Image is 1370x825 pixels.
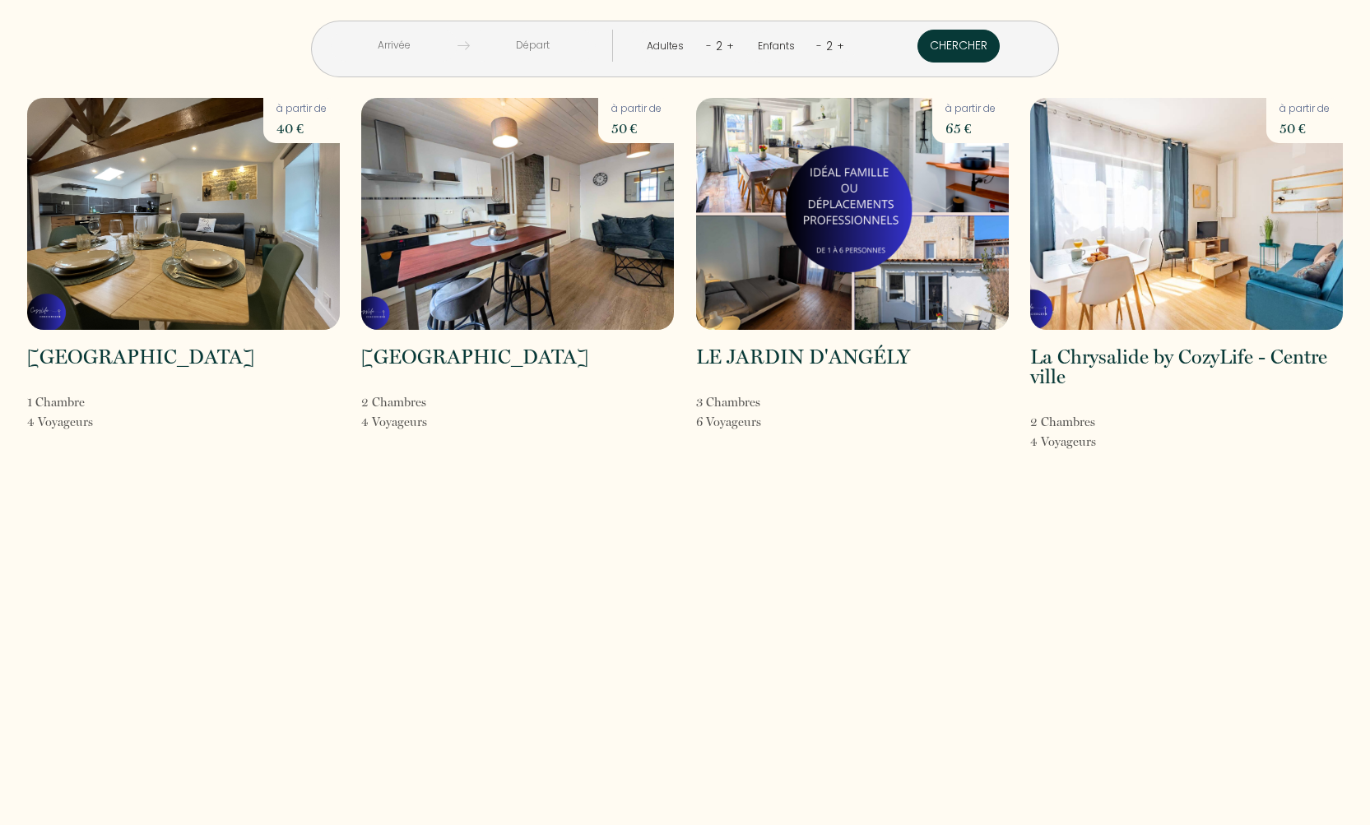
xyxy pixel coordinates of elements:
[706,38,712,53] a: -
[421,395,426,410] span: s
[361,412,427,432] p: 4 Voyageur
[1279,101,1330,117] p: à partir de
[1030,98,1343,330] img: rental-image
[696,347,910,367] h2: LE JARDIN D'ANGÉLY
[27,412,93,432] p: 4 Voyageur
[611,117,662,140] p: 50 €
[945,117,996,140] p: 65 €
[758,39,801,54] div: Enfants
[917,30,1000,63] button: Chercher
[696,98,1009,330] img: rental-image
[945,101,996,117] p: à partir de
[647,39,690,54] div: Adultes
[470,30,597,62] input: Départ
[457,39,470,52] img: guests
[276,117,327,140] p: 40 €
[88,415,93,429] span: s
[1090,415,1095,429] span: s
[755,395,760,410] span: s
[727,38,734,53] a: +
[1030,412,1096,432] p: 2 Chambre
[822,33,837,59] div: 2
[712,33,727,59] div: 2
[837,38,844,53] a: +
[361,392,427,412] p: 2 Chambre
[1091,434,1096,449] span: s
[816,38,822,53] a: -
[1030,432,1096,452] p: 4 Voyageur
[756,415,761,429] span: s
[1279,117,1330,140] p: 50 €
[696,412,761,432] p: 6 Voyageur
[27,347,254,367] h2: [GEOGRAPHIC_DATA]
[422,415,427,429] span: s
[331,30,457,62] input: Arrivée
[361,347,588,367] h2: [GEOGRAPHIC_DATA]
[27,392,93,412] p: 1 Chambre
[276,101,327,117] p: à partir de
[611,101,662,117] p: à partir de
[1030,347,1343,387] h2: La Chrysalide by CozyLife - Centre ville
[361,98,674,330] img: rental-image
[27,98,340,330] img: rental-image
[696,392,761,412] p: 3 Chambre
